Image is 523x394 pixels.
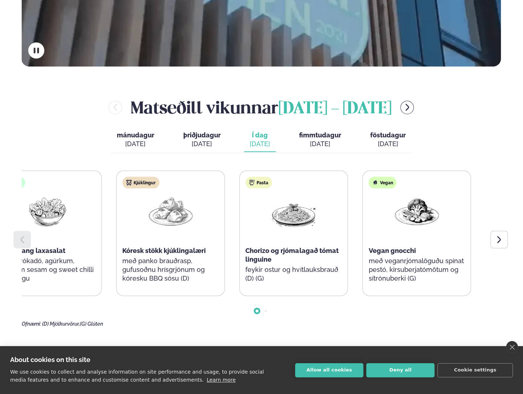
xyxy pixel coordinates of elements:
span: (G) Glúten [80,321,103,327]
a: close [506,341,518,353]
p: með panko brauðrasp, gufusoðnu hrísgrjónum og kóresku BBQ sósu (D) [122,257,218,283]
span: föstudagur [370,131,406,139]
span: Í dag [250,131,270,140]
div: Pasta [245,177,272,188]
button: Deny all [366,363,434,377]
img: Chicken-thighs.png [147,194,194,228]
div: Kjúklingur [122,177,159,188]
p: We use cookies to collect and analyse information on site performance and usage, to provide socia... [10,369,264,383]
button: menu-btn-left [109,101,122,114]
button: Í dag [DATE] [244,128,276,152]
span: mánudagur [117,131,154,139]
strong: About cookies on this site [10,356,90,363]
button: þriðjudagur [DATE] [177,128,226,152]
img: chicken.svg [126,180,132,185]
span: fimmtudagur [299,131,341,139]
span: (D) Mjólkurvörur, [42,321,80,327]
button: Allow all cookies [295,363,363,377]
span: Ofnæmi: [22,321,41,327]
p: feykir ostur og hvítlauksbrauð (D) (G) [245,265,342,283]
div: [DATE] [250,140,270,148]
button: menu-btn-right [400,101,414,114]
div: [DATE] [117,140,154,148]
div: [DATE] [299,140,341,148]
span: Kóresk stökk kjúklingalæri [122,247,206,254]
button: Cookie settings [437,363,513,377]
p: með veganrjómalöguðu spínat pestó, kirsuberjatómötum og sítrónuberki (G) [368,257,465,283]
span: þriðjudagur [183,131,221,139]
img: Vegan.png [393,194,440,228]
h2: Matseðill vikunnar [131,96,392,119]
div: [DATE] [183,140,221,148]
span: [DATE] - [DATE] [278,101,392,117]
span: Go to slide 2 [264,309,267,312]
a: Learn more [207,377,236,383]
div: Vegan [368,177,396,188]
img: Vegan.svg [372,180,378,185]
span: Chorizo og rjómalagað tómat linguine [245,247,338,263]
button: föstudagur [DATE] [364,128,412,152]
button: fimmtudagur [DATE] [293,128,347,152]
img: Spagetti.png [270,194,317,228]
img: Salad.png [24,194,71,228]
button: mánudagur [DATE] [111,128,160,152]
img: pasta.svg [249,180,255,185]
span: Vegan gnocchi [368,247,416,254]
span: Go to slide 1 [256,309,258,312]
div: [DATE] [370,140,406,148]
